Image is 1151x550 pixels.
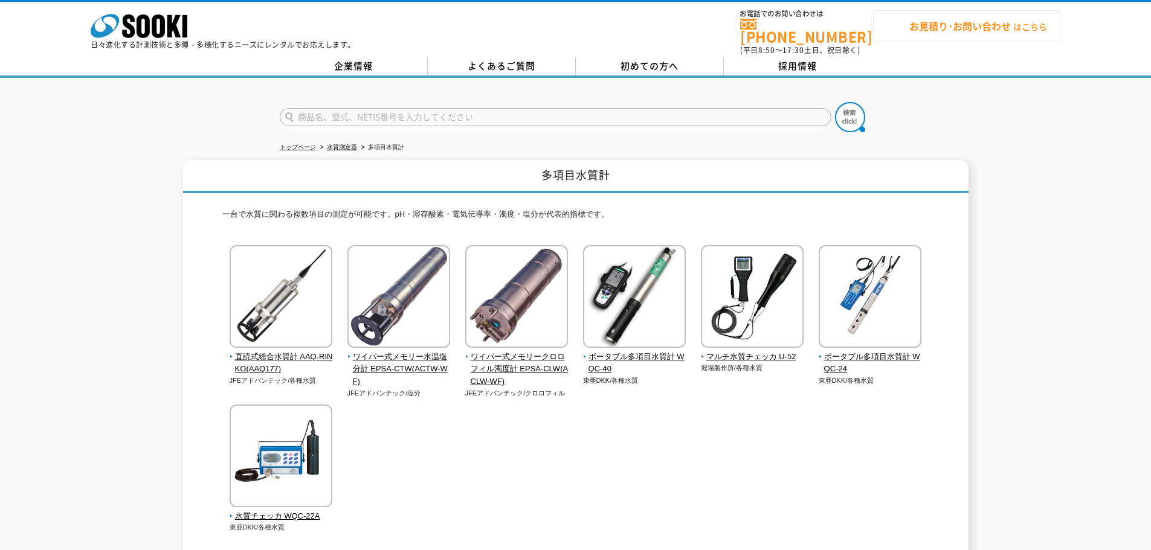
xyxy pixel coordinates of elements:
[347,339,451,388] a: ワイパー式メモリー水温塩分計 EPSA-CTW(ACTW-WF)
[621,59,679,72] span: 初めての方へ
[583,339,686,376] a: ポータブル多項目水質計 WQC-40
[583,376,686,386] p: 東亜DKK/各種水質
[835,102,865,132] img: btn_search.png
[576,57,724,75] a: 初めての方へ
[465,339,569,388] a: ワイパー式メモリークロロフィル濁度計 EPSA-CLW(ACLW-WF)
[183,160,969,193] h1: 多項目水質計
[465,351,569,388] span: ワイパー式メモリークロロフィル濁度計 EPSA-CLW(ACLW-WF)
[740,45,860,56] span: (平日 ～ 土日、祝日除く)
[583,351,686,376] span: ポータブル多項目水質計 WQC-40
[230,510,333,523] span: 水質チェッカ WQC-22A
[327,144,357,150] a: 水質測定器
[885,18,1047,36] span: はこちら
[701,351,804,363] span: マルチ水質チェッカ U-52
[280,108,831,126] input: 商品名、型式、NETIS番号を入力してください
[347,388,451,398] p: JFEアドバンテック/塩分
[819,351,922,376] span: ポータブル多項目水質計 WQC-24
[465,245,568,351] img: ワイパー式メモリークロロフィル濁度計 EPSA-CLW(ACLW-WF)
[701,339,804,363] a: マルチ水質チェッカ U-52
[819,339,922,376] a: ポータブル多項目水質計 WQC-24
[91,41,355,48] p: 日々進化する計測技術と多種・多様化するニーズにレンタルでお応えします。
[230,376,333,386] p: JFEアドバンテック/各種水質
[701,245,804,351] img: マルチ水質チェッカ U-52
[230,245,332,351] img: 直読式総合水質計 AAQ-RINKO(AAQ177)
[222,208,929,227] p: 一台で水質に関わる複数項目の測定が可能です。pH・溶存酸素・電気伝導率・濁度・塩分が代表的指標です。
[230,405,332,510] img: 水質チェッカ WQC-22A
[724,57,872,75] a: 採用情報
[280,57,428,75] a: 企業情報
[465,388,569,398] p: JFEアドバンテック/クロロフィル
[347,351,451,388] span: ワイパー式メモリー水温塩分計 EPSA-CTW(ACTW-WF)
[758,45,775,56] span: 8:50
[230,522,333,532] p: 東亜DKK/各種水質
[819,376,922,386] p: 東亜DKK/各種水質
[359,141,404,154] li: 多項目水質計
[909,19,1011,33] strong: お見積り･お問い合わせ
[230,351,333,376] span: 直読式総合水質計 AAQ-RINKO(AAQ177)
[740,10,873,18] span: お電話でのお問い合わせは
[782,45,804,56] span: 17:30
[873,10,1060,42] a: お見積り･お問い合わせはこちら
[583,245,686,351] img: ポータブル多項目水質計 WQC-40
[230,339,333,376] a: 直読式総合水質計 AAQ-RINKO(AAQ177)
[230,499,333,523] a: 水質チェッカ WQC-22A
[428,57,576,75] a: よくあるご質問
[819,245,921,351] img: ポータブル多項目水質計 WQC-24
[280,144,316,150] a: トップページ
[701,363,804,373] p: 堀場製作所/各種水質
[347,245,450,351] img: ワイパー式メモリー水温塩分計 EPSA-CTW(ACTW-WF)
[740,19,873,43] a: [PHONE_NUMBER]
